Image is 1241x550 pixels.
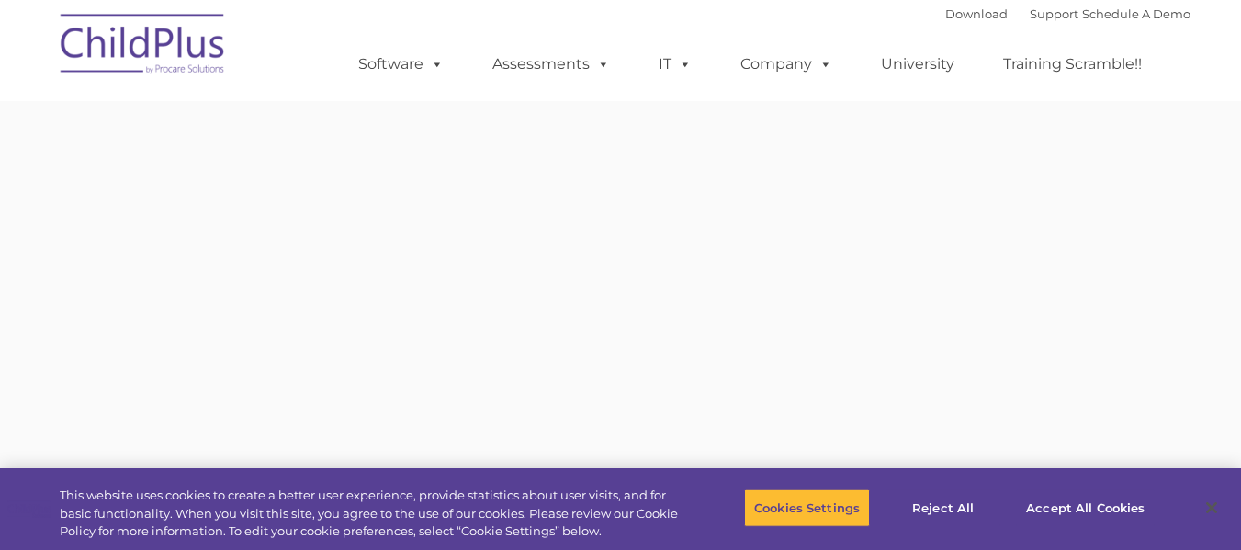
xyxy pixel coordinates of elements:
[863,46,973,83] a: University
[985,46,1160,83] a: Training Scramble!!
[60,487,683,541] div: This website uses cookies to create a better user experience, provide statistics about user visit...
[945,6,1008,21] a: Download
[1082,6,1190,21] a: Schedule A Demo
[945,6,1190,21] font: |
[744,488,870,527] button: Cookies Settings
[474,46,628,83] a: Assessments
[640,46,710,83] a: IT
[1016,488,1155,527] button: Accept All Cookies
[1030,6,1078,21] a: Support
[51,1,235,93] img: ChildPlus by Procare Solutions
[886,488,1000,527] button: Reject All
[722,46,851,83] a: Company
[1191,488,1232,528] button: Close
[340,46,462,83] a: Software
